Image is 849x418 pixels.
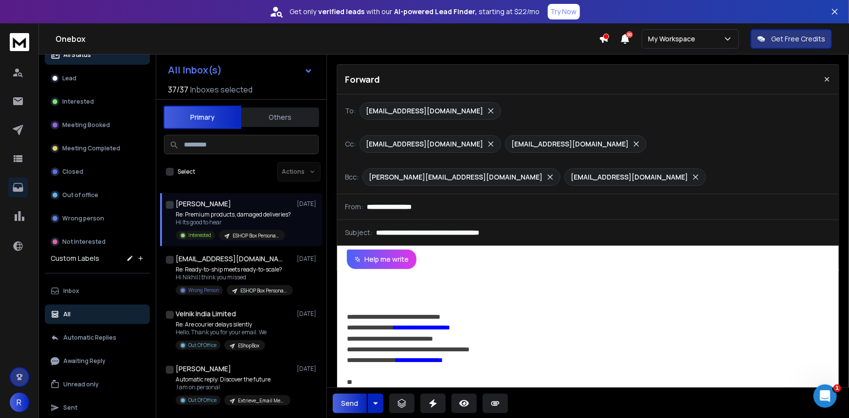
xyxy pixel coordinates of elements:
[63,334,116,342] p: Automatic Replies
[188,342,217,349] p: Out Of Office
[548,4,580,19] button: Try Now
[62,121,110,129] p: Meeting Booked
[45,162,150,182] button: Closed
[176,376,290,383] p: Automatic reply: Discover the future
[63,287,79,295] p: Inbox
[366,139,483,149] p: [EMAIL_ADDRESS][DOMAIN_NAME]
[45,305,150,324] button: All
[45,92,150,111] button: Interested
[176,309,236,319] h1: Velnik India Limited
[51,254,99,263] h3: Custom Labels
[62,98,94,106] p: Interested
[571,172,688,182] p: [EMAIL_ADDRESS][DOMAIN_NAME]
[190,84,253,95] h3: Inboxes selected
[648,34,699,44] p: My Workspace
[62,191,98,199] p: Out of office
[333,394,367,413] button: Send
[511,139,629,149] p: [EMAIL_ADDRESS][DOMAIN_NAME]
[833,384,841,392] span: 1
[176,266,292,273] p: Re: Ready-to-ship meets ready-to-scale?
[238,397,285,404] p: Extrieve_Email Messaging_Finance
[345,228,372,237] p: Subject:
[319,7,365,17] strong: verified leads
[233,232,279,239] p: ESHOP Box Personalization_Opens_[DATE]
[345,106,356,116] p: To:
[45,69,150,88] button: Lead
[45,398,150,418] button: Sent
[176,273,292,281] p: Hi Nikhil I think you missed
[188,287,219,294] p: Wrong Person
[62,74,76,82] p: Lead
[45,281,150,301] button: Inbox
[176,328,267,336] p: Hello, Thank you for your email. We
[345,202,363,212] p: From:
[176,199,231,209] h1: [PERSON_NAME]
[168,84,188,95] span: 37 / 37
[62,168,83,176] p: Closed
[813,384,837,408] iframe: Intercom live chat
[55,33,599,45] h1: Onebox
[297,255,319,263] p: [DATE]
[178,168,195,176] label: Select
[10,393,29,412] button: R
[297,365,319,373] p: [DATE]
[63,51,91,59] p: All Status
[771,34,825,44] p: Get Free Credits
[345,172,359,182] p: Bcc:
[176,364,231,374] h1: [PERSON_NAME]
[345,73,380,86] p: Forward
[345,139,356,149] p: Cc:
[297,310,319,318] p: [DATE]
[176,383,290,391] p: I am on personal
[751,29,832,49] button: Get Free Credits
[45,328,150,347] button: Automatic Replies
[626,31,633,38] span: 50
[188,397,217,404] p: Out Of Office
[176,254,283,264] h1: [EMAIL_ADDRESS][DOMAIN_NAME]
[551,7,577,17] p: Try Now
[176,321,267,328] p: Re: Are courier delays silently
[45,185,150,205] button: Out of office
[63,357,106,365] p: Awaiting Reply
[241,107,319,128] button: Others
[240,287,287,294] p: ESHOP Box Personalization_Opens_[DATE]
[297,200,319,208] p: [DATE]
[168,65,222,75] h1: All Inbox(s)
[347,250,416,269] button: Help me write
[188,232,211,239] p: Interested
[176,218,291,226] p: Hi Its good to hear
[395,7,477,17] strong: AI-powered Lead Finder,
[160,60,321,80] button: All Inbox(s)
[45,115,150,135] button: Meeting Booked
[62,238,106,246] p: Not Interested
[366,106,483,116] p: [EMAIL_ADDRESS][DOMAIN_NAME]
[163,106,241,129] button: Primary
[45,139,150,158] button: Meeting Completed
[369,172,542,182] p: [PERSON_NAME][EMAIL_ADDRESS][DOMAIN_NAME]
[45,232,150,252] button: Not Interested
[45,351,150,371] button: Awaiting Reply
[63,381,99,388] p: Unread only
[45,209,150,228] button: Wrong person
[62,145,120,152] p: Meeting Completed
[238,342,259,349] p: EShopBox
[62,215,104,222] p: Wrong person
[45,45,150,65] button: All Status
[63,404,77,412] p: Sent
[10,33,29,51] img: logo
[176,211,291,218] p: Re: Premium products, damaged deliveries?
[45,375,150,394] button: Unread only
[63,310,71,318] p: All
[290,7,540,17] p: Get only with our starting at $22/mo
